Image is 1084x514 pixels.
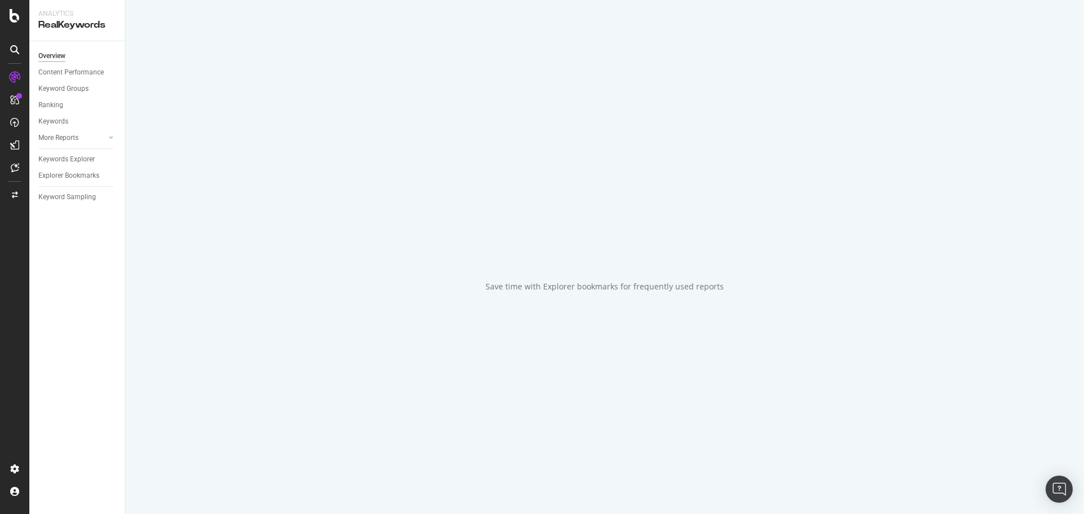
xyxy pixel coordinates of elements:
[38,191,96,203] div: Keyword Sampling
[38,116,117,128] a: Keywords
[564,222,645,263] div: animation
[38,191,117,203] a: Keyword Sampling
[38,83,117,95] a: Keyword Groups
[486,281,724,292] div: Save time with Explorer bookmarks for frequently used reports
[38,50,65,62] div: Overview
[38,83,89,95] div: Keyword Groups
[38,67,104,78] div: Content Performance
[38,170,117,182] a: Explorer Bookmarks
[38,99,63,111] div: Ranking
[38,132,106,144] a: More Reports
[38,99,117,111] a: Ranking
[38,170,99,182] div: Explorer Bookmarks
[38,67,117,78] a: Content Performance
[1046,476,1073,503] div: Open Intercom Messenger
[38,19,116,32] div: RealKeywords
[38,153,95,165] div: Keywords Explorer
[38,153,117,165] a: Keywords Explorer
[38,116,68,128] div: Keywords
[38,132,78,144] div: More Reports
[38,9,116,19] div: Analytics
[38,50,117,62] a: Overview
